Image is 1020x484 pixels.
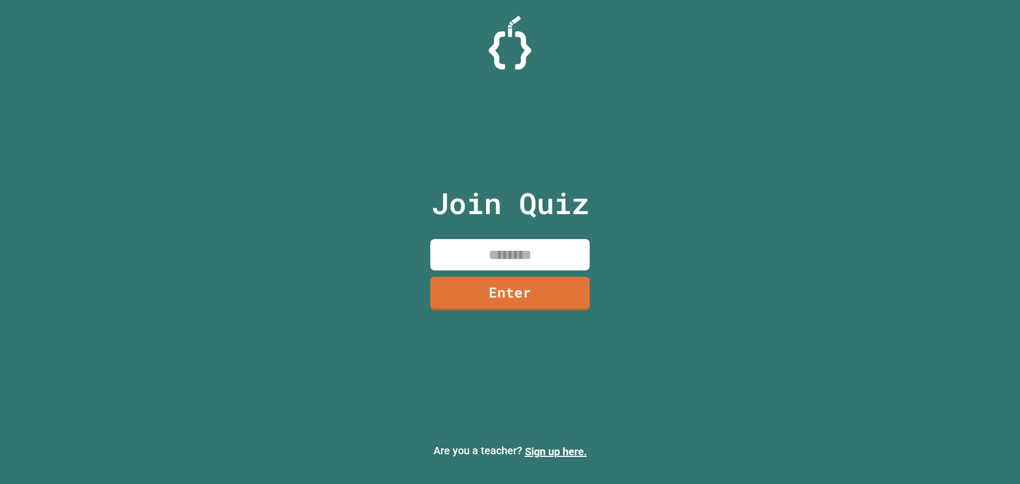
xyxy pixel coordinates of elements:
[489,16,531,70] img: Logo.svg
[975,441,1009,473] iframe: chat widget
[430,277,590,310] a: Enter
[8,443,1011,460] p: Are you a teacher?
[932,395,1009,440] iframe: chat widget
[525,445,587,458] a: Sign up here.
[431,181,589,225] p: Join Quiz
